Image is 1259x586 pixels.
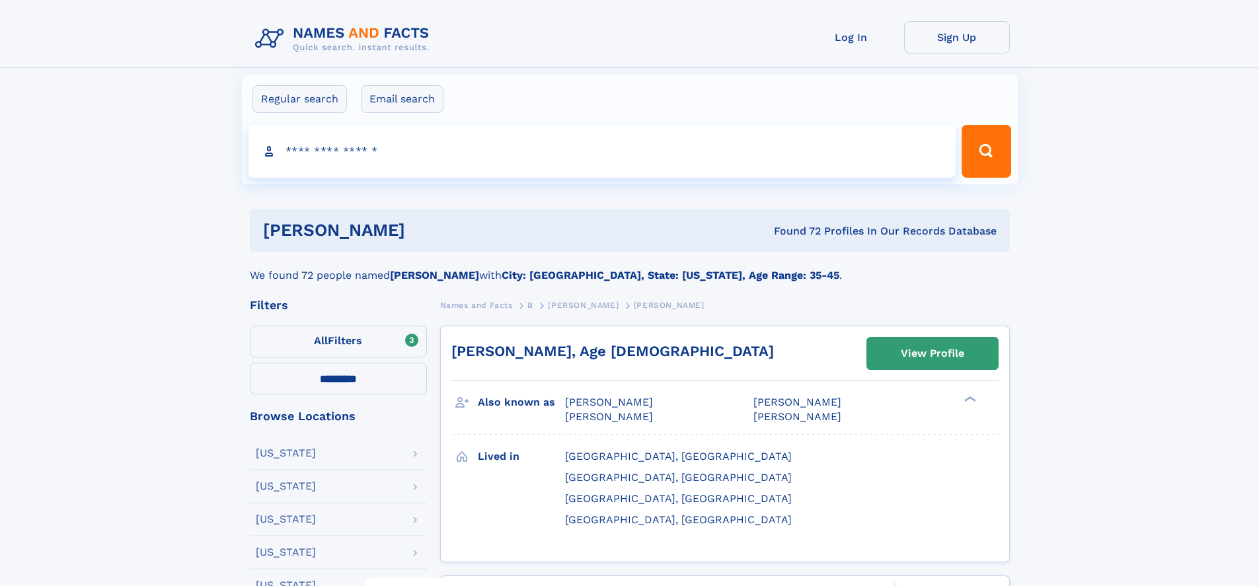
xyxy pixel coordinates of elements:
[565,513,792,526] span: [GEOGRAPHIC_DATA], [GEOGRAPHIC_DATA]
[250,299,427,311] div: Filters
[634,301,705,310] span: [PERSON_NAME]
[565,492,792,505] span: [GEOGRAPHIC_DATA], [GEOGRAPHIC_DATA]
[250,252,1010,283] div: We found 72 people named with .
[565,410,653,423] span: [PERSON_NAME]
[527,297,533,313] a: B
[798,21,904,54] a: Log In
[478,391,565,414] h3: Also known as
[256,547,316,558] div: [US_STATE]
[256,448,316,458] div: [US_STATE]
[565,450,792,462] span: [GEOGRAPHIC_DATA], [GEOGRAPHIC_DATA]
[256,514,316,525] div: [US_STATE]
[440,297,513,313] a: Names and Facts
[250,21,440,57] img: Logo Names and Facts
[753,410,841,423] span: [PERSON_NAME]
[390,269,479,281] b: [PERSON_NAME]
[901,338,964,369] div: View Profile
[548,297,619,313] a: [PERSON_NAME]
[565,471,792,484] span: [GEOGRAPHIC_DATA], [GEOGRAPHIC_DATA]
[590,224,997,238] div: Found 72 Profiles In Our Records Database
[252,85,347,113] label: Regular search
[314,334,328,347] span: All
[502,269,839,281] b: City: [GEOGRAPHIC_DATA], State: [US_STATE], Age Range: 35-45
[527,301,533,310] span: B
[478,445,565,468] h3: Lived in
[867,338,998,369] a: View Profile
[961,395,977,404] div: ❯
[361,85,443,113] label: Email search
[962,125,1011,178] button: Search Button
[250,410,427,422] div: Browse Locations
[548,301,619,310] span: [PERSON_NAME]
[256,481,316,492] div: [US_STATE]
[904,21,1010,54] a: Sign Up
[250,326,427,357] label: Filters
[565,396,653,408] span: [PERSON_NAME]
[248,125,956,178] input: search input
[263,222,590,238] h1: [PERSON_NAME]
[451,343,774,359] a: [PERSON_NAME], Age [DEMOGRAPHIC_DATA]
[753,396,841,408] span: [PERSON_NAME]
